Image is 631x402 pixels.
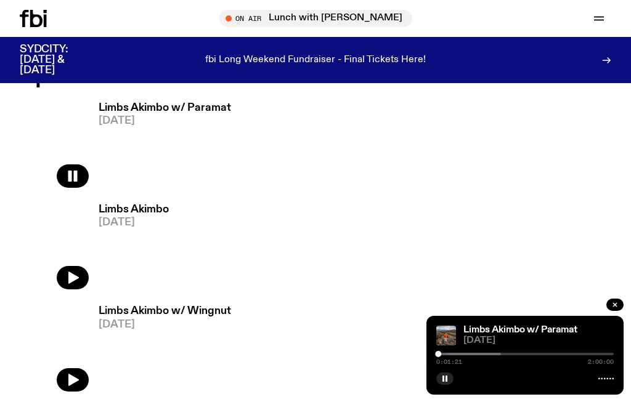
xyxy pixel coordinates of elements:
a: Limbs Akimbo w/ Paramat[DATE] [89,103,231,188]
h3: Limbs Akimbo w/ Paramat [99,103,231,113]
span: [DATE] [99,217,169,228]
h3: Limbs Akimbo [99,204,169,215]
button: On AirLunch with [PERSON_NAME] [219,10,412,27]
a: Limbs Akimbo[DATE] [89,204,169,290]
h3: Limbs Akimbo w/ Wingnut [99,306,231,316]
span: 2:00:00 [588,359,614,365]
h3: SYDCITY: [DATE] & [DATE] [20,44,99,76]
a: Limbs Akimbo w/ Wingnut[DATE] [89,306,231,392]
span: 0:01:21 [436,359,462,365]
p: fbi Long Weekend Fundraiser - Final Tickets Here! [205,55,426,66]
h2: Episodes [20,65,301,87]
span: [DATE] [463,336,614,345]
a: Limbs Akimbo w/ Paramat [463,325,577,335]
span: [DATE] [99,116,231,126]
span: [DATE] [99,320,231,330]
